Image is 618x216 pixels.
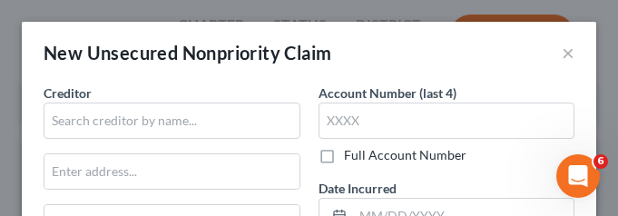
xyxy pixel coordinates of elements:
[44,85,92,101] span: Creditor
[44,40,331,65] div: New Unsecured Nonpriority Claim
[319,103,575,139] input: XXXX
[44,154,299,189] input: Enter address...
[344,146,466,164] label: Full Account Number
[44,103,300,139] input: Search creditor by name...
[319,179,397,198] label: Date Incurred
[556,154,600,198] iframe: Intercom live chat
[319,83,456,103] label: Account Number (last 4)
[593,154,608,169] span: 6
[562,42,574,64] button: ×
